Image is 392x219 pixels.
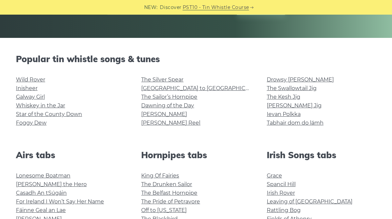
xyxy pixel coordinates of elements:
[267,120,324,126] a: Tabhair dom do lámh
[144,4,158,11] span: NEW:
[267,172,282,179] a: Grace
[267,85,317,91] a: The Swallowtail Jig
[267,94,300,100] a: The Kesh Jig
[267,181,296,187] a: Spancil Hill
[267,102,322,109] a: [PERSON_NAME] Jig
[16,198,104,205] a: For Ireland I Won’t Say Her Name
[16,150,125,160] h2: Airs tabs
[141,150,250,160] h2: Hornpipes tabs
[141,120,200,126] a: [PERSON_NAME] Reel
[141,172,179,179] a: King Of Fairies
[141,198,200,205] a: The Pride of Petravore
[16,94,45,100] a: Galway Girl
[16,190,67,196] a: Casadh An tSúgáin
[267,150,376,160] h2: Irish Songs tabs
[160,4,182,11] span: Discover
[16,76,45,83] a: Wild Rover
[141,94,197,100] a: The Sailor’s Hornpipe
[267,76,334,83] a: Drowsy [PERSON_NAME]
[267,190,295,196] a: Irish Rover
[141,207,187,213] a: Off to [US_STATE]
[141,76,183,83] a: The Silver Spear
[16,85,38,91] a: Inisheer
[16,172,70,179] a: Lonesome Boatman
[141,111,187,117] a: [PERSON_NAME]
[141,85,264,91] a: [GEOGRAPHIC_DATA] to [GEOGRAPHIC_DATA]
[16,120,47,126] a: Foggy Dew
[141,102,194,109] a: Dawning of the Day
[267,111,301,117] a: Ievan Polkka
[267,207,301,213] a: Rattling Bog
[16,207,66,213] a: Fáinne Geal an Lae
[16,181,87,187] a: [PERSON_NAME] the Hero
[141,181,192,187] a: The Drunken Sailor
[141,190,197,196] a: The Belfast Hornpipe
[16,102,65,109] a: Whiskey in the Jar
[267,198,352,205] a: Leaving of [GEOGRAPHIC_DATA]
[183,4,249,11] a: PST10 - Tin Whistle Course
[16,111,82,117] a: Star of the County Down
[16,54,376,64] h2: Popular tin whistle songs & tunes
